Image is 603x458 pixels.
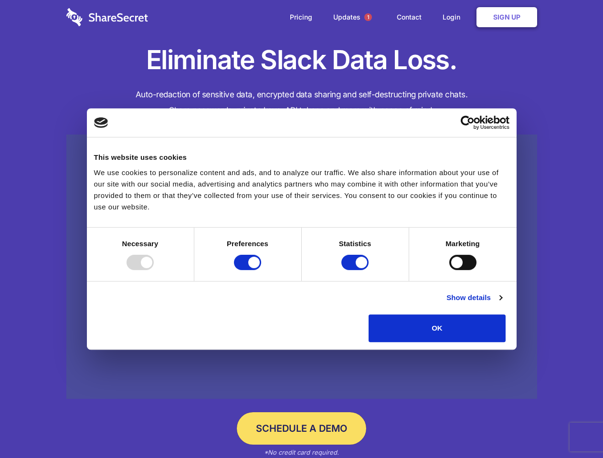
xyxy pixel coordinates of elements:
img: logo-wordmark-white-trans-d4663122ce5f474addd5e946df7df03e33cb6a1c49d2221995e7729f52c070b2.svg [66,8,148,26]
strong: Marketing [445,239,480,248]
strong: Statistics [339,239,371,248]
a: Contact [387,2,431,32]
em: *No credit card required. [264,448,339,456]
div: This website uses cookies [94,152,509,163]
a: Usercentrics Cookiebot - opens in a new window [426,115,509,130]
h1: Eliminate Slack Data Loss. [66,43,537,77]
div: We use cookies to personalize content and ads, and to analyze our traffic. We also share informat... [94,167,509,213]
button: OK [369,314,506,342]
a: Sign Up [476,7,537,27]
strong: Preferences [227,239,268,248]
img: logo [94,117,108,128]
a: Pricing [280,2,322,32]
strong: Necessary [122,239,159,248]
a: Show details [446,292,502,303]
span: 1 [364,13,372,21]
a: Wistia video thumbnail [66,135,537,399]
a: Login [433,2,475,32]
a: Schedule a Demo [237,412,366,445]
h4: Auto-redaction of sensitive data, encrypted data sharing and self-destructing private chats. Shar... [66,87,537,118]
